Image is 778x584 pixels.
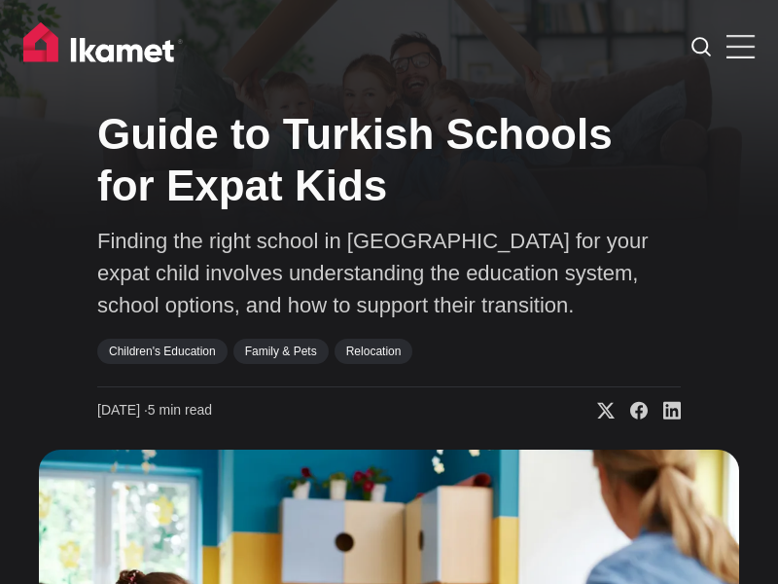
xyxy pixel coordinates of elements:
time: 5 min read [97,401,212,420]
a: Share on Facebook [615,401,648,420]
p: Finding the right school in [GEOGRAPHIC_DATA] for your expat child involves understanding the edu... [97,225,681,321]
a: Share on X [582,401,615,420]
a: Relocation [335,339,413,364]
span: [DATE] ∙ [97,402,148,418]
a: Children's Education [97,339,228,364]
a: Family & Pets [233,339,329,364]
h1: Guide to Turkish Schools for Expat Kids [97,109,681,212]
img: Ikamet home [23,22,183,71]
a: Share on Linkedin [648,401,681,420]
